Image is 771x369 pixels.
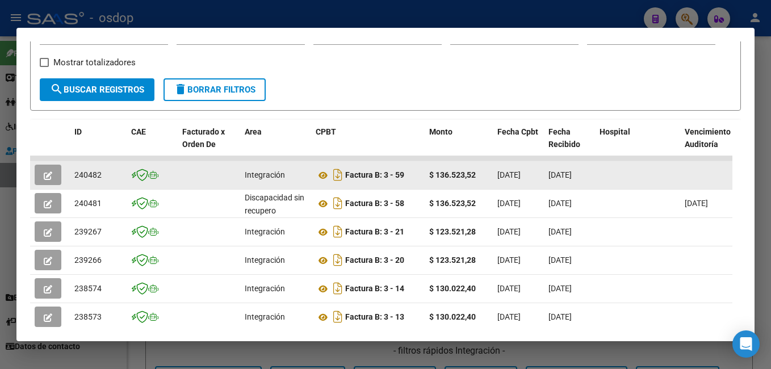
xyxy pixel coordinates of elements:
i: Descargar documento [330,194,345,212]
datatable-header-cell: CAE [127,120,178,170]
strong: Factura B: 3 - 13 [345,313,404,322]
i: Descargar documento [330,251,345,269]
i: Descargar documento [330,279,345,297]
span: Borrar Filtros [174,85,255,95]
span: [DATE] [497,284,521,293]
span: 238574 [74,284,102,293]
strong: $ 123.521,28 [429,227,476,236]
span: Integración [245,227,285,236]
span: [DATE] [497,227,521,236]
span: Vencimiento Auditoría [685,127,731,149]
span: Integración [245,312,285,321]
span: Integración [245,255,285,265]
span: [DATE] [548,170,572,179]
span: Facturado x Orden De [182,127,225,149]
span: Hospital [600,127,630,136]
span: [DATE] [497,255,521,265]
span: Area [245,127,262,136]
mat-icon: search [50,82,64,96]
span: Fecha Cpbt [497,127,538,136]
span: [DATE] [548,199,572,208]
strong: $ 123.521,28 [429,255,476,265]
span: [DATE] [548,284,572,293]
span: [DATE] [548,255,572,265]
span: 238573 [74,312,102,321]
span: 240481 [74,199,102,208]
datatable-header-cell: Hospital [595,120,680,170]
datatable-header-cell: Area [240,120,311,170]
span: [DATE] [497,312,521,321]
span: Discapacidad sin recupero [245,193,304,215]
strong: $ 130.022,40 [429,284,476,293]
datatable-header-cell: CPBT [311,120,425,170]
span: 239266 [74,255,102,265]
datatable-header-cell: Vencimiento Auditoría [680,120,731,170]
span: Monto [429,127,452,136]
i: Descargar documento [330,166,345,184]
strong: $ 136.523,52 [429,170,476,179]
i: Descargar documento [330,308,345,326]
span: Integración [245,284,285,293]
span: ID [74,127,82,136]
strong: Factura B: 3 - 59 [345,171,404,180]
span: Mostrar totalizadores [53,56,136,69]
strong: Factura B: 3 - 21 [345,228,404,237]
mat-icon: delete [174,82,187,96]
datatable-header-cell: Fecha Cpbt [493,120,544,170]
button: Open calendar [291,31,304,44]
strong: Factura B: 3 - 58 [345,199,404,208]
div: Open Intercom Messenger [732,330,760,358]
datatable-header-cell: Monto [425,120,493,170]
datatable-header-cell: Facturado x Orden De [178,120,240,170]
strong: Factura B: 3 - 14 [345,284,404,293]
datatable-header-cell: Fecha Recibido [544,120,595,170]
strong: Factura B: 3 - 20 [345,256,404,265]
span: [DATE] [548,312,572,321]
span: [DATE] [685,199,708,208]
span: CAE [131,127,146,136]
strong: $ 130.022,40 [429,312,476,321]
button: Borrar Filtros [164,78,266,101]
span: Buscar Registros [50,85,144,95]
span: CPBT [316,127,336,136]
span: [DATE] [548,227,572,236]
span: 239267 [74,227,102,236]
i: Descargar documento [330,223,345,241]
datatable-header-cell: ID [70,120,127,170]
span: Integración [245,170,285,179]
span: 240482 [74,170,102,179]
span: Fecha Recibido [548,127,580,149]
span: [DATE] [497,170,521,179]
strong: $ 136.523,52 [429,199,476,208]
span: [DATE] [497,199,521,208]
button: Buscar Registros [40,78,154,101]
